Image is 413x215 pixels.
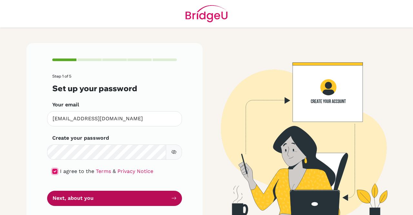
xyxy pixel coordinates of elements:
[117,168,153,174] a: Privacy Notice
[52,101,79,109] label: Your email
[52,134,109,142] label: Create your password
[52,84,177,93] h3: Set up your password
[47,191,182,206] button: Next, about you
[52,74,71,79] span: Step 1 of 5
[96,168,111,174] a: Terms
[60,168,94,174] span: I agree to the
[47,111,182,126] input: Insert your email*
[113,168,116,174] span: &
